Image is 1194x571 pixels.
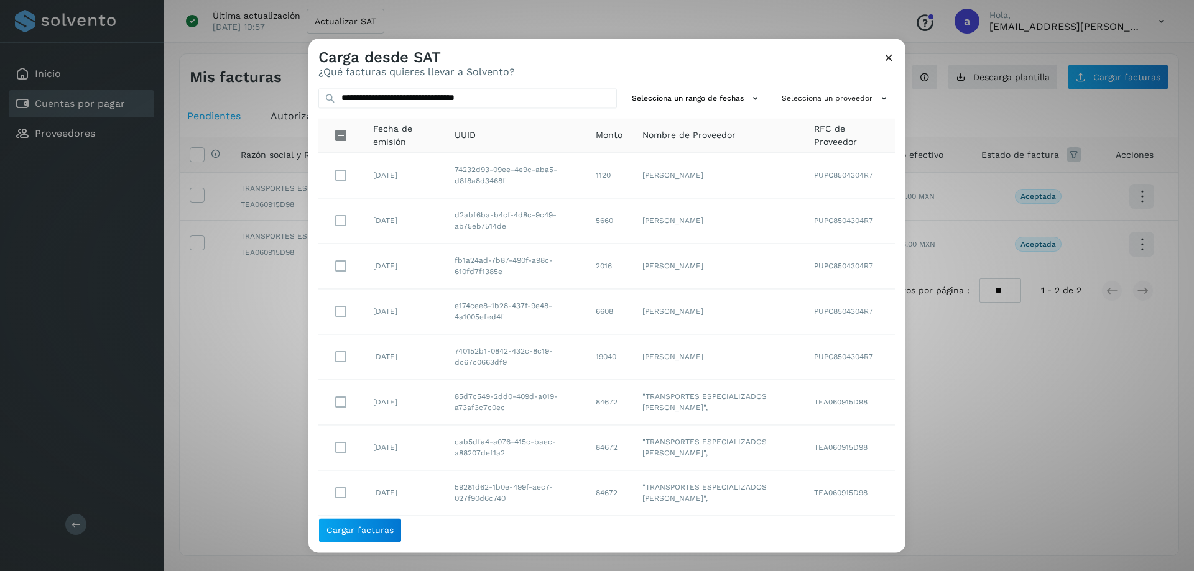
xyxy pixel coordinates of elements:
[445,516,586,562] td: 3728b18a-1cc9-441c-96b6-b22fcaecdbe6
[586,471,632,516] td: 84672
[804,380,895,426] td: TEA060915D98
[318,66,515,78] p: ¿Qué facturas quieres llevar a Solvento?
[445,380,586,426] td: 85d7c549-2dd0-409d-a019-a73af3c7c0ec
[445,426,586,471] td: cab5dfa4-a076-415c-baec-a88207def1a2
[632,199,804,244] td: [PERSON_NAME]
[373,122,435,148] span: Fecha de emisión
[586,426,632,471] td: 84672
[586,153,632,199] td: 1120
[596,129,622,142] span: Monto
[632,516,804,562] td: "TRANSPORTES ESPECIALIZADOS [PERSON_NAME]",
[586,290,632,335] td: 6608
[632,153,804,199] td: [PERSON_NAME]
[318,518,402,542] button: Cargar facturas
[363,244,445,290] td: [DATE]
[363,335,445,380] td: [DATE]
[586,199,632,244] td: 5660
[363,380,445,426] td: [DATE]
[804,426,895,471] td: TEA060915D98
[632,426,804,471] td: "TRANSPORTES ESPECIALIZADOS [PERSON_NAME]",
[363,153,445,199] td: [DATE]
[445,153,586,199] td: 74232d93-09ee-4e9c-aba5-d8f8a8d3468f
[363,471,445,516] td: [DATE]
[586,516,632,562] td: 84672
[363,426,445,471] td: [DATE]
[445,290,586,335] td: e174cee8-1b28-437f-9e48-4a1005efed4f
[804,199,895,244] td: PUPC8504304R7
[627,88,767,109] button: Selecciona un rango de fechas
[632,380,804,426] td: "TRANSPORTES ESPECIALIZADOS [PERSON_NAME]",
[586,244,632,290] td: 2016
[363,199,445,244] td: [DATE]
[632,244,804,290] td: [PERSON_NAME]
[642,129,736,142] span: Nombre de Proveedor
[445,471,586,516] td: 59281d62-1b0e-499f-aec7-027f90d6c740
[804,290,895,335] td: PUPC8504304R7
[318,48,515,66] h3: Carga desde SAT
[804,471,895,516] td: TEA060915D98
[804,516,895,562] td: TEA060915D98
[363,516,445,562] td: [DATE]
[586,380,632,426] td: 84672
[586,335,632,380] td: 19040
[804,335,895,380] td: PUPC8504304R7
[445,244,586,290] td: fb1a24ad-7b87-490f-a98c-610fd7f1385e
[804,153,895,199] td: PUPC8504304R7
[632,335,804,380] td: [PERSON_NAME]
[777,88,895,109] button: Selecciona un proveedor
[814,122,886,148] span: RFC de Proveedor
[632,290,804,335] td: [PERSON_NAME]
[632,471,804,516] td: "TRANSPORTES ESPECIALIZADOS [PERSON_NAME]",
[445,199,586,244] td: d2abf6ba-b4cf-4d8c-9c49-ab75eb7514de
[455,129,476,142] span: UUID
[804,244,895,290] td: PUPC8504304R7
[445,335,586,380] td: 740152b1-0842-432c-8c19-dc67c0663df9
[326,526,394,534] span: Cargar facturas
[363,290,445,335] td: [DATE]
